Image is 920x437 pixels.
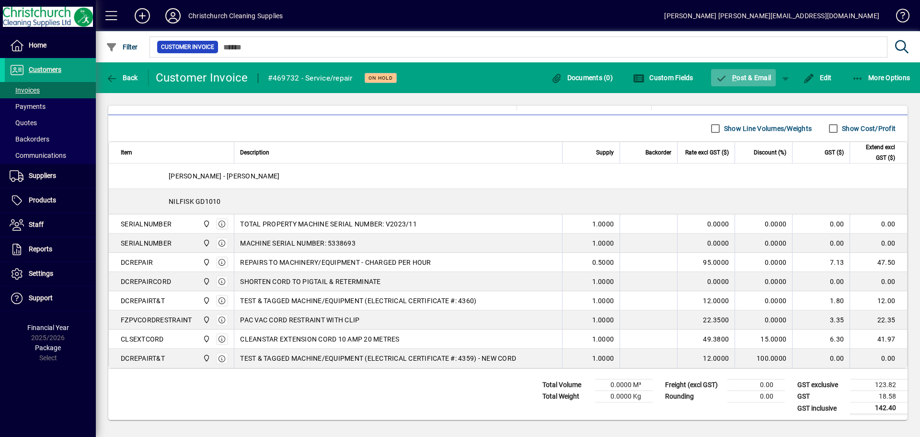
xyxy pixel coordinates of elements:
[109,189,907,214] div: NILFISK GD1010
[850,330,907,349] td: 41.97
[792,272,850,291] td: 0.00
[592,238,614,248] span: 1.0000
[683,296,729,306] div: 12.0000
[200,238,211,248] span: Christchurch Cleaning Supplies Ltd
[121,354,165,363] div: DCREPAIRT&T
[792,253,850,272] td: 7.13
[161,42,214,52] span: Customer Invoice
[240,147,269,158] span: Description
[240,354,516,363] span: TEST & TAGGED MACHINE/EQUIPMENT (ELECTRICAL CERTIFICATE #: 4359) - NEW CORD
[825,147,844,158] span: GST ($)
[29,196,56,204] span: Products
[685,147,729,158] span: Rate excl GST ($)
[5,164,96,188] a: Suppliers
[631,69,696,86] button: Custom Fields
[850,349,907,368] td: 0.00
[240,315,359,325] span: PAC VAC CORD RESTRAINT WITH CLIP
[240,296,476,306] span: TEST & TAGGED MACHINE/EQUIPMENT (ELECTRICAL CERTIFICATE #: 4360)
[592,296,614,306] span: 1.0000
[5,237,96,261] a: Reports
[5,115,96,131] a: Quotes
[240,277,380,286] span: SHORTEN CORD TO PIGTAIL & RETERMINATE
[595,379,653,391] td: 0.0000 M³
[96,69,149,86] app-page-header-button: Back
[735,253,792,272] td: 0.0000
[792,349,850,368] td: 0.00
[683,315,729,325] div: 22.3500
[850,310,907,330] td: 22.35
[240,334,399,344] span: CLEANSTAR EXTENSION CORD 10 AMP 20 METRES
[735,310,792,330] td: 0.0000
[5,147,96,164] a: Communications
[850,253,907,272] td: 47.50
[188,8,283,24] div: Christchurch Cleaning Supplies
[683,334,729,344] div: 49.3800
[754,147,786,158] span: Discount (%)
[889,2,908,33] a: Knowledge Base
[106,74,138,82] span: Back
[735,214,792,234] td: 0.0000
[121,277,171,286] div: DCREPAIRCORD
[29,41,46,49] span: Home
[106,43,138,51] span: Filter
[10,103,46,110] span: Payments
[850,402,908,414] td: 142.40
[240,219,417,229] span: TOTAL PROPERTY MACHINE SERIAL NUMBER: V2023/11
[645,147,671,158] span: Backorder
[29,172,56,179] span: Suppliers
[850,69,913,86] button: More Options
[801,69,834,86] button: Edit
[10,86,40,94] span: Invoices
[732,74,736,82] span: P
[592,277,614,286] span: 1.0000
[793,391,850,402] td: GST
[5,98,96,115] a: Payments
[595,391,653,402] td: 0.0000 Kg
[103,69,140,86] button: Back
[121,258,153,267] div: DCREPAIR
[5,262,96,286] a: Settings
[664,8,879,24] div: [PERSON_NAME] [PERSON_NAME][EMAIL_ADDRESS][DOMAIN_NAME]
[793,379,850,391] td: GST exclusive
[121,334,164,344] div: CLSEXTCORD
[538,379,595,391] td: Total Volume
[200,219,211,229] span: Christchurch Cleaning Supplies Ltd
[121,147,132,158] span: Item
[792,214,850,234] td: 0.00
[158,7,188,24] button: Profile
[711,69,776,86] button: Post & Email
[592,334,614,344] span: 1.0000
[29,270,53,277] span: Settings
[5,131,96,147] a: Backorders
[5,189,96,213] a: Products
[683,277,729,286] div: 0.0000
[5,213,96,237] a: Staff
[121,219,172,229] div: SERIALNUMBER
[121,296,165,306] div: DCREPAIRT&T
[840,124,896,133] label: Show Cost/Profit
[551,74,613,82] span: Documents (0)
[121,238,172,248] div: SERIALNUMBER
[850,214,907,234] td: 0.00
[856,142,895,163] span: Extend excl GST ($)
[683,238,729,248] div: 0.0000
[29,245,52,253] span: Reports
[850,291,907,310] td: 12.00
[735,291,792,310] td: 0.0000
[29,294,53,302] span: Support
[683,219,729,229] div: 0.0000
[716,74,771,82] span: ost & Email
[660,391,727,402] td: Rounding
[792,234,850,253] td: 0.00
[156,70,248,85] div: Customer Invoice
[592,219,614,229] span: 1.0000
[592,258,614,267] span: 0.5000
[592,354,614,363] span: 1.0000
[633,74,693,82] span: Custom Fields
[268,71,353,86] div: #469732 - Service/repair
[548,69,615,86] button: Documents (0)
[852,74,910,82] span: More Options
[35,344,61,352] span: Package
[793,402,850,414] td: GST inclusive
[792,291,850,310] td: 1.80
